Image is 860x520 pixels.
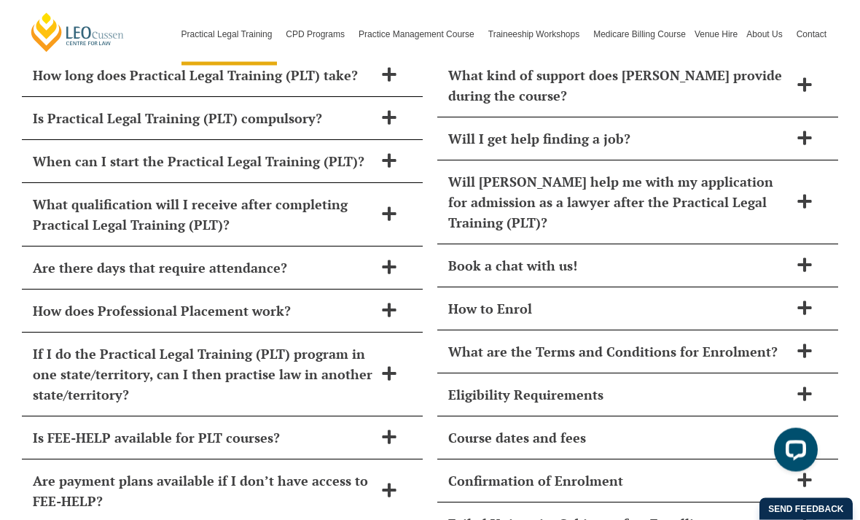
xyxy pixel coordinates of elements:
span: Is FEE-HELP available for PLT courses? [33,428,374,449]
span: Are there days that require attendance? [33,258,374,279]
a: Medicare Billing Course [589,3,690,66]
span: Is Practical Legal Training (PLT) compulsory? [33,109,374,129]
a: About Us [742,3,791,66]
span: How does Professional Placement work? [33,301,374,322]
span: When can I start the Practical Legal Training (PLT)? [33,152,374,172]
span: Confirmation of Enrolment [448,471,789,492]
a: Practical Legal Training [177,3,282,66]
span: What kind of support does [PERSON_NAME] provide during the course? [448,66,789,106]
span: What are the Terms and Conditions for Enrolment? [448,342,789,362]
span: What qualification will I receive after completing Practical Legal Training (PLT)? [33,195,374,236]
a: Practice Management Course [354,3,484,66]
span: Are payment plans available if I don’t have access to FEE-HELP? [33,471,374,512]
a: Contact [792,3,831,66]
a: Venue Hire [690,3,742,66]
span: Will [PERSON_NAME] help me with my application for admission as a lawyer after the Practical Lega... [448,172,789,233]
span: How long does Practical Legal Training (PLT) take? [33,66,374,86]
span: How to Enrol [448,299,789,319]
a: [PERSON_NAME] Centre for Law [29,12,126,53]
span: Eligibility Requirements [448,385,789,405]
a: CPD Programs [281,3,354,66]
span: Will I get help finding a job? [448,129,789,150]
iframe: LiveChat chat widget [762,422,824,484]
span: If I do the Practical Legal Training (PLT) program in one state/territory, can I then practise la... [33,344,374,405]
span: Book a chat with us! [448,256,789,276]
span: Course dates and fees [448,428,789,449]
a: Traineeship Workshops [484,3,589,66]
